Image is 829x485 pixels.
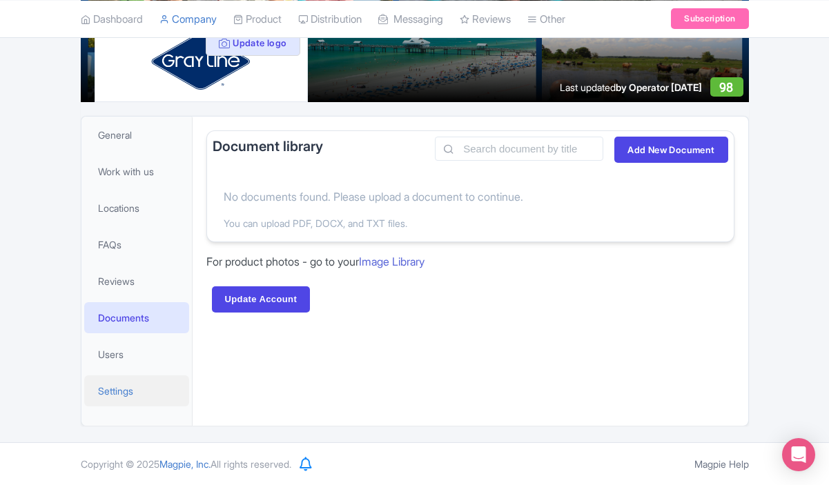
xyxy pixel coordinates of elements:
[98,164,154,179] span: Work with us
[159,458,211,470] span: Magpie, Inc.
[614,137,728,163] label: Add New Document
[98,384,133,398] span: Settings
[782,438,815,471] div: Open Intercom Messenger
[359,255,425,268] a: Image Library
[213,138,323,155] h3: Document library
[98,201,139,215] span: Locations
[694,458,749,470] a: Magpie Help
[84,192,189,224] a: Locations
[224,216,717,230] p: You can upload PDF, DOCX, and TXT files.
[98,237,121,252] span: FAQs
[435,137,603,161] input: Search document by title
[98,347,124,362] span: Users
[116,34,286,90] img: n6m3ecyvtwgkeiekyfyx.png
[84,156,189,187] a: Work with us
[671,8,748,29] a: Subscription
[206,30,300,56] button: Update logo
[84,119,189,150] a: General
[72,457,300,471] div: Copyright © 2025 All rights reserved.
[84,266,189,297] a: Reviews
[98,274,135,288] span: Reviews
[84,229,189,260] a: FAQs
[212,286,311,313] input: Update Account
[206,253,734,270] div: For product photos - go to your
[560,80,702,95] div: Last updated
[616,81,702,93] span: by Operator [DATE]
[84,302,189,333] a: Documents
[98,310,149,325] span: Documents
[98,128,132,142] span: General
[224,188,717,205] p: No documents found. Please upload a document to continue.
[719,80,734,95] span: 98
[84,375,189,406] a: Settings
[84,339,189,370] a: Users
